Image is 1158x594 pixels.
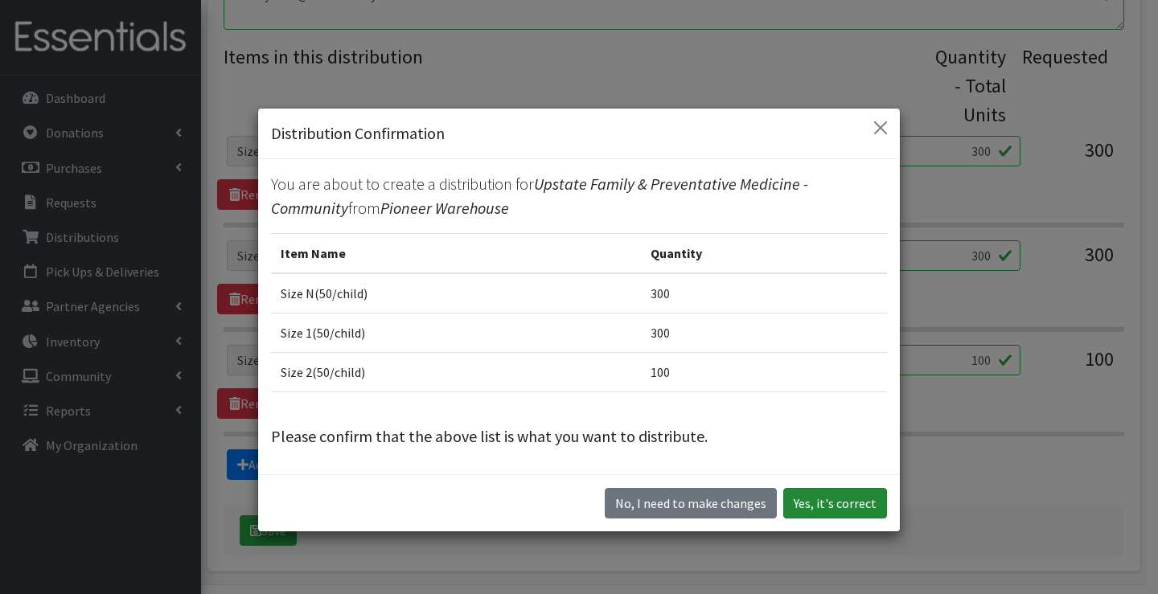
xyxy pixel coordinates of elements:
td: 300 [641,273,887,313]
td: 300 [641,313,887,352]
button: Yes, it's correct [783,488,887,518]
td: 100 [641,352,887,391]
th: Item Name [271,233,641,273]
th: Quantity [641,233,887,273]
p: Please confirm that the above list is what you want to distribute. [271,424,887,449]
span: Upstate Family & Preventative Medicine - Community [271,174,808,218]
span: Pioneer Warehouse [380,198,509,218]
h5: Distribution Confirmation [271,121,445,145]
td: Size N(50/child) [271,273,641,313]
p: You are about to create a distribution for from [271,172,887,220]
button: No I need to make changes [605,488,777,518]
td: Size 1(50/child) [271,313,641,352]
td: Size 2(50/child) [271,352,641,391]
button: Close [868,115,893,141]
